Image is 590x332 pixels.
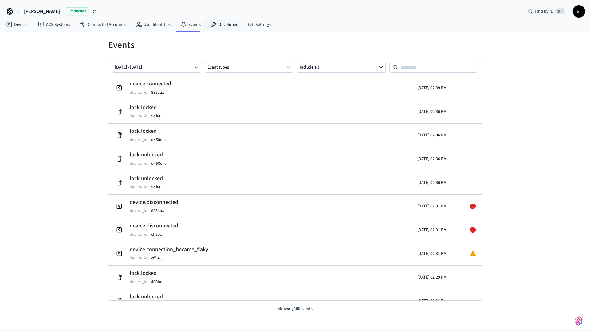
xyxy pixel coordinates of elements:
[523,6,570,17] div: Find by ID⌘ K
[24,8,60,15] span: [PERSON_NAME]
[417,132,446,138] p: [DATE] 02:36 PM
[130,245,208,254] h2: device.connection_became_flaky
[130,151,172,159] h2: lock.unlocked
[112,62,201,73] button: [DATE] - [DATE]
[150,136,172,144] button: d458e...
[130,198,178,207] h2: device.disconnected
[75,19,131,30] a: Connected Accounts
[130,255,149,261] p: device_id :
[150,89,172,96] button: 885aa...
[150,184,171,191] button: 9df86...
[150,278,172,286] button: 400be...
[150,207,172,215] button: 885aa...
[242,19,276,30] a: Settings
[130,113,149,119] p: device_id :
[417,156,446,162] p: [DATE] 02:36 PM
[535,8,553,14] span: Find by ID
[150,113,171,120] button: 9df86...
[175,19,206,30] a: Events
[417,109,446,115] p: [DATE] 02:36 PM
[130,269,172,278] h2: lock.locked
[108,306,482,312] p: Showing 100 events
[417,203,446,209] p: [DATE] 02:31 PM
[130,293,172,301] h2: lock.unlocked
[130,89,149,96] p: device_id :
[555,8,565,14] span: ⌘ K
[417,251,446,257] p: [DATE] 02:31 PM
[417,227,446,233] p: [DATE] 02:31 PM
[150,255,170,262] button: cff5e...
[131,19,175,30] a: User Identities
[130,222,178,230] h2: device.disconnected
[130,208,149,214] p: device_id :
[1,19,33,30] a: Devices
[65,7,89,15] span: Production
[33,19,75,30] a: ACS Systems
[205,62,293,73] button: Event types
[130,127,172,136] h2: lock.locked
[297,62,386,73] button: Include all
[130,103,171,112] h2: lock.locked
[130,80,172,88] h2: device.connected
[150,231,170,238] button: cff5e...
[417,298,446,304] p: [DATE] 02:29 PM
[417,274,446,280] p: [DATE] 02:29 PM
[130,279,149,285] p: device_id :
[417,180,446,186] p: [DATE] 02:36 PM
[206,19,242,30] a: Developer
[130,184,149,190] p: device_id :
[130,137,149,143] p: device_id :
[130,231,149,238] p: device_id :
[130,160,149,167] p: device_id :
[108,40,482,51] h1: Events
[150,160,172,167] button: d458e...
[417,85,446,91] p: [DATE] 02:39 PM
[573,5,585,18] button: ST
[575,316,583,326] img: SeamLogoGradient.69752ec5.svg
[573,6,584,17] span: ST
[130,174,171,183] h2: lock.unlocked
